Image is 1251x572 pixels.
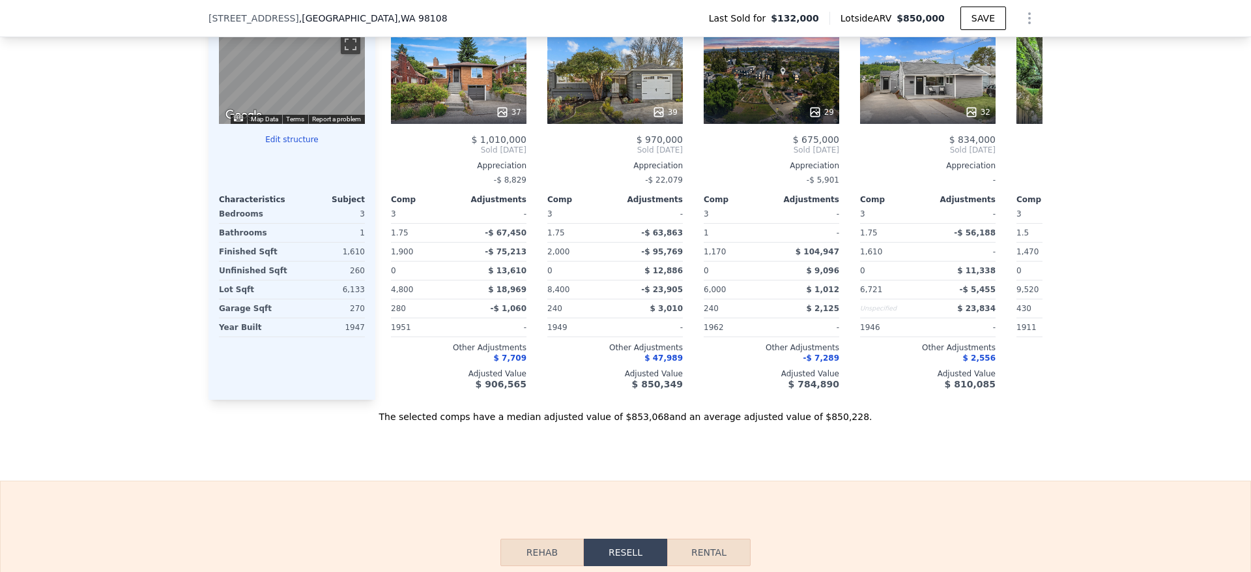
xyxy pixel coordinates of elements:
[860,318,925,337] div: 1946
[807,285,839,294] span: $ 1,012
[632,379,683,389] span: $ 850,349
[774,318,839,337] div: -
[860,266,865,275] span: 0
[615,194,683,205] div: Adjustments
[494,354,526,363] span: $ 7,709
[1016,266,1022,275] span: 0
[222,107,265,124] a: Open this area in Google Maps (opens a new window)
[1016,304,1031,313] span: 430
[461,205,526,223] div: -
[771,12,819,25] span: $132,000
[219,318,289,337] div: Year Built
[949,134,996,145] span: $ 834,000
[312,115,361,123] a: Report a problem
[547,247,569,256] span: 2,000
[788,379,839,389] span: $ 784,890
[547,160,683,171] div: Appreciation
[391,304,406,313] span: 280
[930,205,996,223] div: -
[860,299,925,318] div: Unspecified
[618,205,683,223] div: -
[496,106,521,119] div: 37
[704,342,839,353] div: Other Adjustments
[547,209,553,218] span: 3
[219,194,292,205] div: Characteristics
[960,7,1006,30] button: SAVE
[391,369,526,379] div: Adjusted Value
[500,539,584,566] button: Rehab
[295,224,365,242] div: 1
[960,285,996,294] span: -$ 5,455
[208,12,299,25] span: [STREET_ADDRESS]
[1016,342,1152,353] div: Other Adjustments
[219,243,289,261] div: Finished Sqft
[644,266,683,275] span: $ 12,886
[299,12,448,25] span: , [GEOGRAPHIC_DATA]
[954,228,996,237] span: -$ 56,188
[771,194,839,205] div: Adjustments
[644,354,683,363] span: $ 47,989
[957,266,996,275] span: $ 11,338
[295,318,365,337] div: 1947
[704,145,839,155] span: Sold [DATE]
[476,379,526,389] span: $ 906,565
[807,266,839,275] span: $ 9,096
[637,134,683,145] span: $ 970,000
[547,285,569,294] span: 8,400
[860,171,996,189] div: -
[341,35,360,54] button: Toggle fullscreen view
[704,160,839,171] div: Appreciation
[860,224,925,242] div: 1.75
[219,134,365,145] button: Edit structure
[618,318,683,337] div: -
[860,209,865,218] span: 3
[841,12,897,25] span: Lotside ARV
[1016,224,1082,242] div: 1.5
[547,145,683,155] span: Sold [DATE]
[391,318,456,337] div: 1951
[286,115,304,123] a: Terms (opens in new tab)
[652,106,678,119] div: 39
[391,160,526,171] div: Appreciation
[860,160,996,171] div: Appreciation
[704,369,839,379] div: Adjusted Value
[1016,247,1039,256] span: 1,470
[219,30,365,124] div: Street View
[391,247,413,256] span: 1,900
[641,228,683,237] span: -$ 63,863
[793,134,839,145] span: $ 675,000
[1016,318,1082,337] div: 1911
[641,247,683,256] span: -$ 95,769
[860,369,996,379] div: Adjusted Value
[928,194,996,205] div: Adjustments
[803,354,839,363] span: -$ 7,289
[391,209,396,218] span: 3
[860,145,996,155] span: Sold [DATE]
[219,205,289,223] div: Bedrooms
[547,318,612,337] div: 1949
[391,145,526,155] span: Sold [DATE]
[709,12,771,25] span: Last Sold for
[897,13,945,23] span: $850,000
[219,280,289,299] div: Lot Sqft
[234,115,243,121] button: Keyboard shortcuts
[547,369,683,379] div: Adjusted Value
[391,224,456,242] div: 1.75
[930,243,996,261] div: -
[295,243,365,261] div: 1,610
[219,224,289,242] div: Bathrooms
[208,400,1042,423] div: The selected comps have a median adjusted value of $853,068 and an average adjusted value of $850...
[391,266,396,275] span: 0
[963,354,996,363] span: $ 2,556
[295,205,365,223] div: 3
[641,285,683,294] span: -$ 23,905
[860,342,996,353] div: Other Adjustments
[219,262,289,280] div: Unfinished Sqft
[295,280,365,299] div: 6,133
[957,304,996,313] span: $ 23,834
[491,304,526,313] span: -$ 1,060
[1016,285,1039,294] span: 9,520
[1016,160,1152,171] div: Appreciation
[860,194,928,205] div: Comp
[584,539,667,566] button: Resell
